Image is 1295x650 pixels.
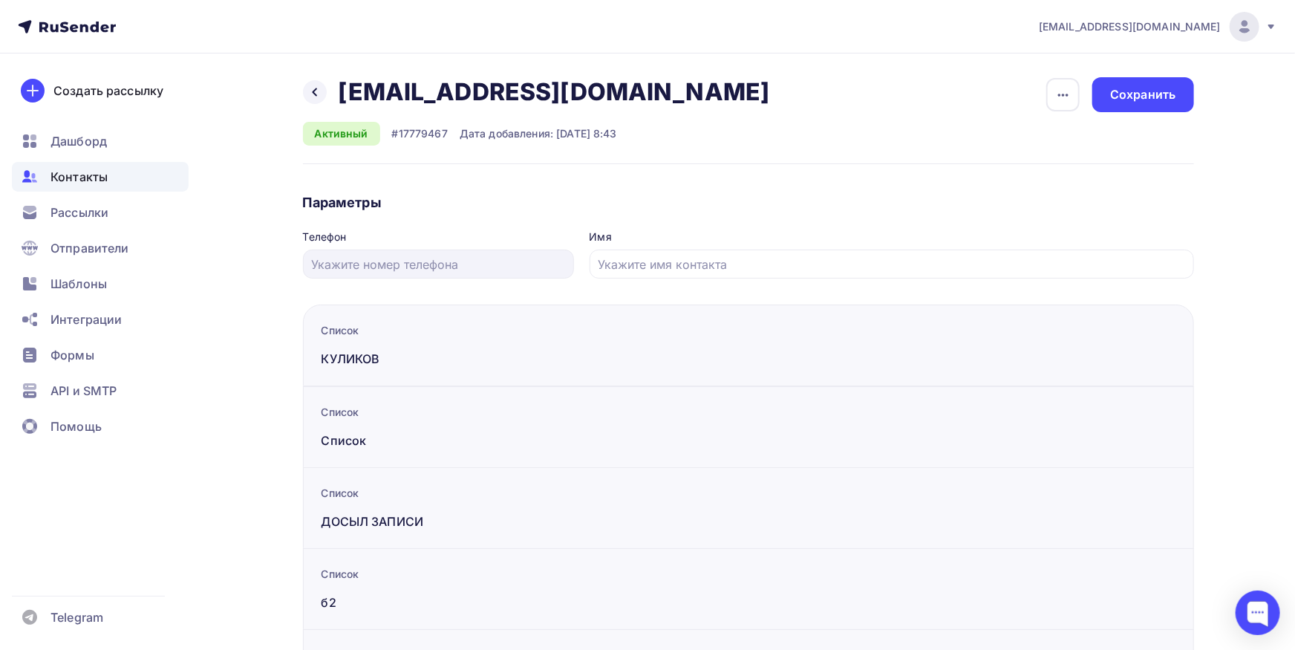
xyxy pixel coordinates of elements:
[460,126,617,141] div: Дата добавления: [DATE] 8:43
[322,432,578,449] div: Список
[322,350,578,368] div: КУЛИКОВ
[322,594,578,611] div: б2
[322,567,578,582] div: Список
[53,82,163,100] div: Создать рассылку
[50,275,107,293] span: Шаблоны
[50,382,117,400] span: API и SMTP
[12,126,189,156] a: Дашборд
[50,239,129,257] span: Отправители
[1039,12,1277,42] a: [EMAIL_ADDRESS][DOMAIN_NAME]
[50,608,103,626] span: Telegram
[339,77,770,107] h2: [EMAIL_ADDRESS][DOMAIN_NAME]
[12,162,189,192] a: Контакты
[303,122,380,146] div: Активный
[1110,86,1175,103] div: Сохранить
[392,126,448,141] div: #17779467
[12,198,189,227] a: Рассылки
[1039,19,1221,34] span: [EMAIL_ADDRESS][DOMAIN_NAME]
[322,323,578,338] div: Список
[322,486,578,501] div: Список
[322,405,578,420] div: Список
[303,194,1194,212] h4: Параметры
[50,168,108,186] span: Контакты
[50,417,102,435] span: Помощь
[590,230,1194,250] legend: Имя
[50,311,122,328] span: Интеграции
[50,346,94,364] span: Формы
[50,204,108,221] span: Рассылки
[303,230,574,250] legend: Телефон
[322,513,578,530] div: ДОСЫЛ ЗАПИСИ
[50,132,107,150] span: Дашборд
[12,269,189,299] a: Шаблоны
[598,256,1185,273] input: Укажите имя контакта
[311,256,565,273] input: Укажите номер телефона
[12,340,189,370] a: Формы
[12,233,189,263] a: Отправители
